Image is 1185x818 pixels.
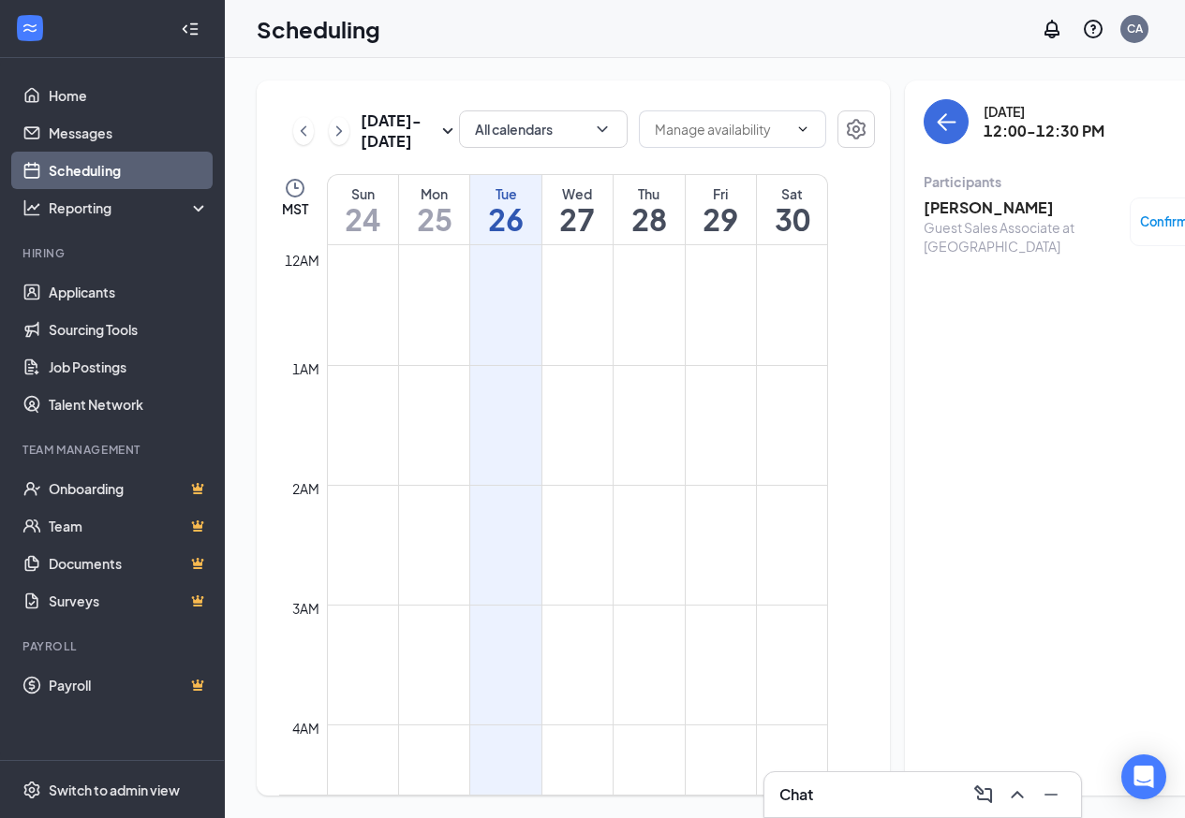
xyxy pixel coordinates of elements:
[1040,783,1062,806] svg: Minimize
[795,122,810,137] svg: ChevronDown
[542,184,613,203] div: Wed
[399,175,469,244] a: August 25, 2025
[49,386,209,423] a: Talent Network
[294,120,313,142] svg: ChevronLeft
[470,175,541,244] a: August 26, 2025
[470,184,541,203] div: Tue
[542,203,613,235] h1: 27
[757,203,827,235] h1: 30
[459,110,628,148] button: All calendarsChevronDown
[437,120,459,142] svg: SmallChevronDown
[289,718,323,738] div: 4am
[257,13,380,45] h1: Scheduling
[686,203,756,235] h1: 29
[686,175,756,244] a: August 29, 2025
[22,442,205,458] div: Team Management
[329,117,349,145] button: ChevronRight
[49,348,209,386] a: Job Postings
[399,184,469,203] div: Mon
[49,77,209,114] a: Home
[281,250,323,270] div: 12am
[1002,780,1032,810] button: ChevronUp
[22,781,41,799] svg: Settings
[1121,754,1166,799] div: Open Intercom Messenger
[22,638,205,654] div: Payroll
[361,110,437,152] h3: [DATE] - [DATE]
[984,102,1104,121] div: [DATE]
[328,175,398,244] a: August 24, 2025
[49,114,209,152] a: Messages
[614,175,684,244] a: August 28, 2025
[614,203,684,235] h1: 28
[779,784,813,805] h3: Chat
[837,110,875,148] button: Settings
[49,470,209,507] a: OnboardingCrown
[49,582,209,620] a: SurveysCrown
[593,120,612,139] svg: ChevronDown
[49,507,209,545] a: TeamCrown
[49,273,209,311] a: Applicants
[282,199,308,218] span: MST
[686,184,756,203] div: Fri
[49,781,180,799] div: Switch to admin view
[289,358,323,379] div: 1am
[972,783,995,806] svg: ComposeMessage
[757,184,827,203] div: Sat
[49,545,209,582] a: DocumentsCrown
[757,175,827,244] a: August 30, 2025
[284,177,306,199] svg: Clock
[22,198,41,217] svg: Analysis
[1127,21,1143,37] div: CA
[1041,18,1063,40] svg: Notifications
[935,110,957,133] svg: ArrowLeft
[49,666,209,704] a: PayrollCrown
[21,19,39,37] svg: WorkstreamLogo
[614,184,684,203] div: Thu
[655,119,788,139] input: Manage availability
[49,311,209,348] a: Sourcing Tools
[837,110,875,152] a: Settings
[924,197,1120,218] h3: [PERSON_NAME]
[22,245,205,261] div: Hiring
[969,780,999,810] button: ComposeMessage
[924,218,1120,256] div: Guest Sales Associate at [GEOGRAPHIC_DATA]
[49,152,209,189] a: Scheduling
[1036,780,1066,810] button: Minimize
[328,203,398,235] h1: 24
[289,598,323,619] div: 3am
[49,198,210,217] div: Reporting
[470,203,541,235] h1: 26
[289,478,323,499] div: 2am
[542,175,613,244] a: August 27, 2025
[845,118,867,140] svg: Settings
[330,120,348,142] svg: ChevronRight
[1082,18,1104,40] svg: QuestionInfo
[924,99,969,144] button: back-button
[399,203,469,235] h1: 25
[328,184,398,203] div: Sun
[181,20,200,38] svg: Collapse
[293,117,314,145] button: ChevronLeft
[1006,783,1029,806] svg: ChevronUp
[984,121,1104,141] h3: 12:00-12:30 PM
